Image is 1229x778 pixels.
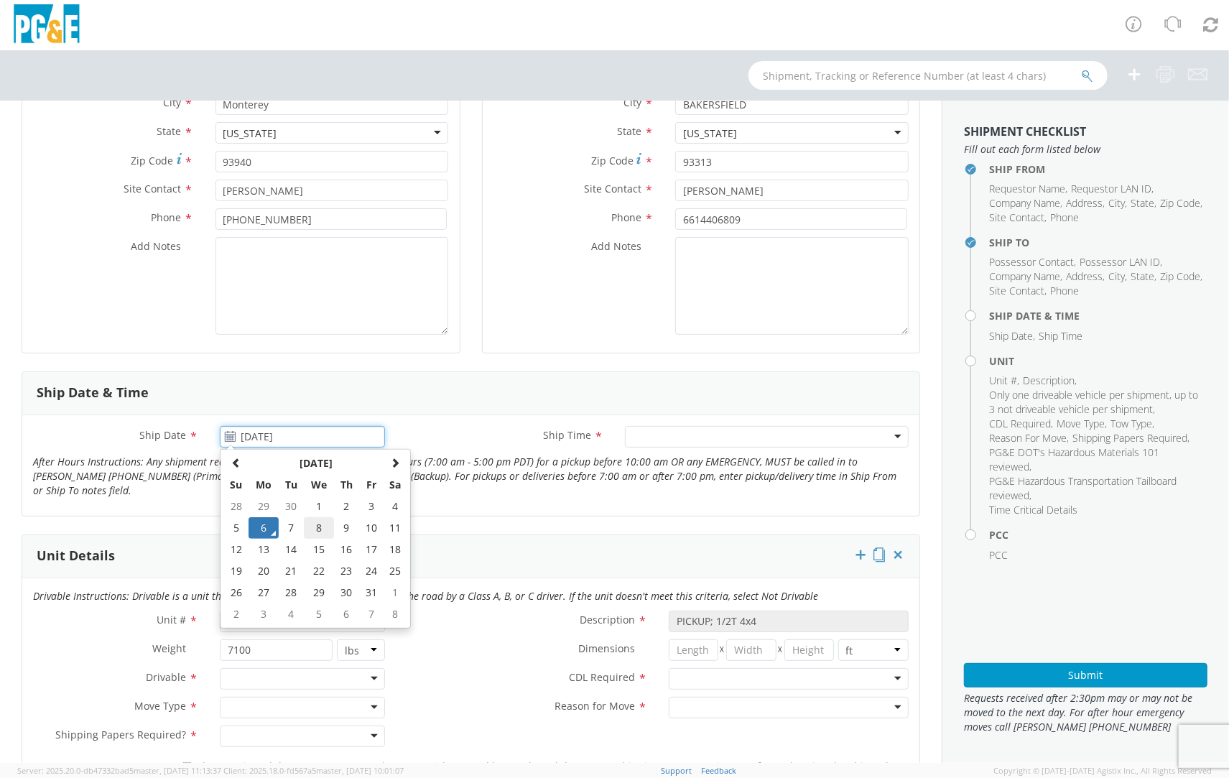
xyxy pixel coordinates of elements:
[384,496,408,517] td: 4
[11,4,83,47] img: pge-logo-06675f144f4cfa6a6814.png
[304,603,334,625] td: 5
[223,765,404,776] span: Client: 2025.18.0-fd567a5
[33,455,896,497] i: After Hours Instructions: Any shipment request submitted after normal business hours (7:00 am - 5...
[1131,196,1156,210] li: ,
[359,603,384,625] td: 7
[37,549,115,563] h3: Unit Details
[989,374,1019,388] li: ,
[37,386,149,400] h3: Ship Date & Time
[164,96,182,109] span: City
[17,765,221,776] span: Server: 2025.20.0-db47332bad5
[197,759,891,773] span: I have reviewed the and have selected the correct Shipping Paper requirement for each unit to be ...
[993,765,1212,777] span: Copyright © [DATE]-[DATE] Agistix Inc., All Rights Reserved
[223,496,249,517] td: 28
[384,539,408,560] td: 18
[617,124,641,138] span: State
[611,210,641,224] span: Phone
[989,474,1177,502] span: PG&E Hazardous Transportation Tailboard reviewed
[334,474,359,496] th: Th
[291,759,470,773] a: PG&E DOT's Hazardous Materials 101
[1023,374,1075,387] span: Description
[131,154,174,167] span: Zip Code
[578,642,635,655] span: Dimensions
[989,196,1062,210] li: ,
[33,589,818,603] i: Drivable Instructions: Drivable is a unit that is roadworthy and can be driven over the road by a...
[249,474,279,496] th: Mo
[279,517,304,539] td: 7
[989,269,1062,284] li: ,
[989,388,1204,417] li: ,
[989,284,1044,297] span: Site Contact
[134,699,186,713] span: Move Type
[989,196,1060,210] span: Company Name
[1108,269,1127,284] li: ,
[304,474,334,496] th: We
[384,474,408,496] th: Sa
[334,496,359,517] td: 2
[1160,269,1202,284] li: ,
[279,496,304,517] td: 30
[1057,417,1107,431] li: ,
[989,255,1076,269] li: ,
[384,560,408,582] td: 25
[334,517,359,539] td: 9
[1066,196,1103,210] span: Address
[701,765,736,776] a: Feedback
[334,603,359,625] td: 6
[964,142,1207,157] span: Fill out each form listed below
[223,582,249,603] td: 26
[223,560,249,582] td: 19
[543,428,591,442] span: Ship Time
[152,642,186,655] span: Weight
[623,96,641,109] span: City
[989,417,1051,430] span: CDL Required
[304,496,334,517] td: 1
[1071,182,1151,195] span: Requestor LAN ID
[1108,196,1127,210] li: ,
[989,431,1067,445] span: Reason For Move
[964,663,1207,687] button: Submit
[1057,417,1105,430] span: Move Type
[989,529,1207,540] h4: PCC
[359,582,384,603] td: 31
[1160,269,1200,283] span: Zip Code
[157,613,186,626] span: Unit #
[989,310,1207,321] h4: Ship Date & Time
[683,126,737,141] div: [US_STATE]
[152,210,182,224] span: Phone
[359,517,384,539] td: 10
[359,474,384,496] th: Fr
[669,639,718,661] input: Length
[989,548,1008,562] span: PCC
[231,458,241,468] span: Previous Month
[555,699,635,713] span: Reason for Move
[1072,431,1189,445] li: ,
[390,458,400,468] span: Next Month
[304,582,334,603] td: 29
[1108,269,1125,283] span: City
[989,182,1067,196] li: ,
[718,639,727,661] span: X
[334,582,359,603] td: 30
[249,603,279,625] td: 3
[279,603,304,625] td: 4
[591,239,641,253] span: Add Notes
[1050,210,1079,224] span: Phone
[989,269,1060,283] span: Company Name
[989,374,1017,387] span: Unit #
[304,560,334,582] td: 22
[964,124,1086,139] strong: Shipment Checklist
[1080,255,1162,269] li: ,
[1131,269,1156,284] li: ,
[55,728,186,741] span: Shipping Papers Required?
[661,765,692,776] a: Support
[989,182,1065,195] span: Requestor Name
[134,765,221,776] span: master, [DATE] 11:13:37
[989,255,1074,269] span: Possessor Contact
[359,560,384,582] td: 24
[131,239,182,253] span: Add Notes
[989,388,1198,416] span: Only one driveable vehicle per shipment, up to 3 not driveable vehicle per shipment
[1066,269,1103,283] span: Address
[223,126,277,141] div: [US_STATE]
[989,431,1069,445] li: ,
